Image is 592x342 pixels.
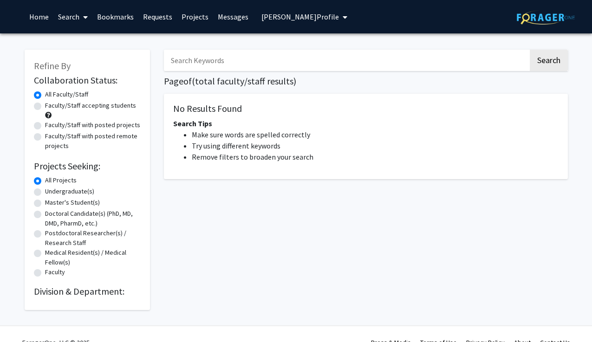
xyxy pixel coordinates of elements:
[45,248,141,267] label: Medical Resident(s) / Medical Fellow(s)
[173,103,559,114] h5: No Results Found
[192,151,559,162] li: Remove filters to broaden your search
[213,0,253,33] a: Messages
[45,198,100,207] label: Master's Student(s)
[164,76,568,87] h1: Page of ( total faculty/staff results)
[45,209,141,228] label: Doctoral Candidate(s) (PhD, MD, DMD, PharmD, etc.)
[192,129,559,140] li: Make sure words are spelled correctly
[45,101,136,110] label: Faculty/Staff accepting students
[45,90,88,99] label: All Faculty/Staff
[517,10,575,25] img: ForagerOne Logo
[177,0,213,33] a: Projects
[34,60,71,71] span: Refine By
[164,50,528,71] input: Search Keywords
[173,119,212,128] span: Search Tips
[45,267,65,277] label: Faculty
[34,161,141,172] h2: Projects Seeking:
[53,0,92,33] a: Search
[45,131,141,151] label: Faculty/Staff with posted remote projects
[25,0,53,33] a: Home
[138,0,177,33] a: Requests
[45,120,140,130] label: Faculty/Staff with posted projects
[34,75,141,86] h2: Collaboration Status:
[92,0,138,33] a: Bookmarks
[45,228,141,248] label: Postdoctoral Researcher(s) / Research Staff
[34,286,141,297] h2: Division & Department:
[164,188,568,210] nav: Page navigation
[261,12,339,21] span: [PERSON_NAME] Profile
[45,175,77,185] label: All Projects
[45,187,94,196] label: Undergraduate(s)
[530,50,568,71] button: Search
[192,140,559,151] li: Try using different keywords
